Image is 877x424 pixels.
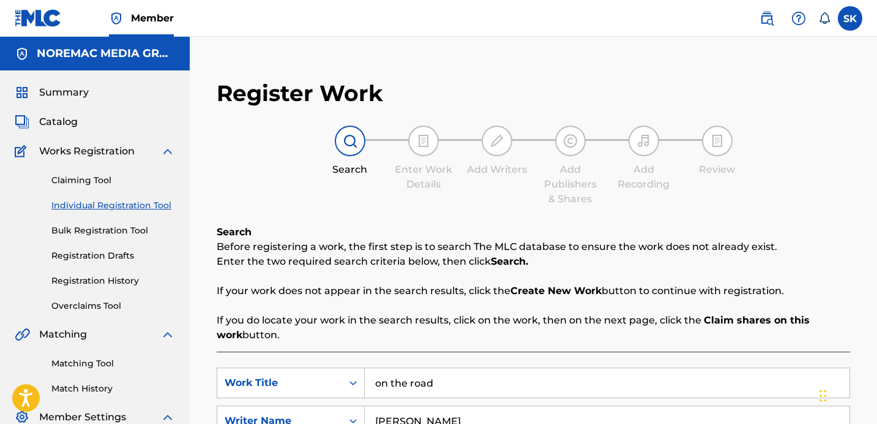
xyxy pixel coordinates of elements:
div: Search [319,162,381,177]
span: Member [131,11,174,25]
img: expand [160,327,175,342]
div: Enter Work Details [393,162,454,192]
div: Work Title [225,376,335,390]
a: Registration Drafts [51,249,175,262]
div: Review [687,162,748,177]
img: Summary [15,85,29,100]
a: Overclaims Tool [51,300,175,312]
img: Catalog [15,115,29,129]
div: Notifications [818,12,830,25]
img: expand [160,144,175,159]
a: Claiming Tool [51,174,175,187]
a: CatalogCatalog [15,115,78,129]
img: MLC Logo [15,9,62,27]
iframe: Resource Center [843,260,877,358]
p: Enter the two required search criteria below, then click [217,254,850,269]
a: Match History [51,382,175,395]
div: Add Publishers & Shares [540,162,601,206]
h2: Register Work [217,80,383,107]
a: Matching Tool [51,357,175,370]
strong: Search. [491,256,528,267]
img: Accounts [15,47,29,61]
img: Works Registration [15,144,31,159]
div: Add Recording [613,162,674,192]
a: Registration History [51,274,175,287]
img: search [759,11,774,26]
a: Bulk Registration Tool [51,224,175,237]
p: If your work does not appear in the search results, click the button to continue with registration. [217,284,850,298]
span: Matching [39,327,87,342]
div: Help [786,6,811,31]
span: Summary [39,85,89,100]
span: Catalog [39,115,78,129]
a: Public Search [755,6,779,31]
span: Works Registration [39,144,135,159]
img: step indicator icon for Add Writers [490,134,504,148]
strong: Create New Work [510,285,602,297]
p: If you do locate your work in the search results, click on the work, then on the next page, click... [217,313,850,343]
b: Search [217,226,252,238]
a: SummarySummary [15,85,89,100]
img: Top Rightsholder [109,11,124,26]
div: Drag [819,377,827,414]
img: step indicator icon for Search [343,134,357,148]
h5: NOREMAC MEDIA GROUP [37,47,175,61]
p: Before registering a work, the first step is to search The MLC database to ensure the work does n... [217,240,850,254]
img: Matching [15,327,30,342]
img: step indicator icon for Review [710,134,725,148]
a: Individual Registration Tool [51,199,175,212]
img: step indicator icon for Enter Work Details [416,134,431,148]
div: User Menu [838,6,862,31]
iframe: Chat Widget [816,365,877,424]
img: step indicator icon for Add Recording [636,134,651,148]
img: help [791,11,806,26]
div: Add Writers [466,162,528,177]
img: step indicator icon for Add Publishers & Shares [563,134,578,148]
